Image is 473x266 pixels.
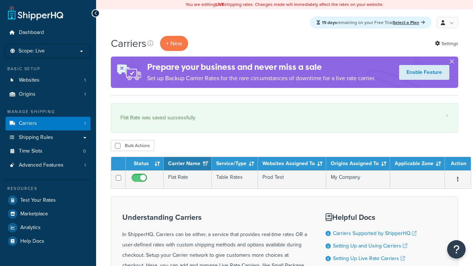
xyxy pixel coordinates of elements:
button: Open Resource Center [447,240,466,259]
li: Advanced Features [6,158,91,172]
a: Websites 1 [6,74,91,87]
a: Setting Up Live Rate Carriers [333,255,405,262]
div: Basic Setup [6,66,91,72]
th: Websites Assigned To: activate to sort column ascending [258,157,326,170]
span: Help Docs [20,238,44,245]
a: Test Your Rates [6,194,91,207]
a: Carriers 1 [6,117,91,130]
td: Table Rates [212,170,258,188]
h3: Understanding Carriers [122,213,307,221]
span: Dashboard [19,30,44,36]
h4: Prepare your business and never miss a sale [147,61,375,73]
li: Carriers [6,117,91,130]
button: + New [160,36,188,51]
a: Dashboard [6,26,91,40]
span: Origins [19,91,35,98]
span: Websites [19,77,40,83]
span: Advanced Features [19,162,64,168]
p: Set up Backup Carrier Rates for the rare circumstances of downtime for a live rate carrier. [147,73,375,83]
span: 1 [84,162,86,168]
span: Marketplace [20,211,48,217]
th: Carrier Name: activate to sort column ascending [164,157,212,170]
a: Analytics [6,221,91,234]
th: Origins Assigned To: activate to sort column ascending [326,157,390,170]
button: Bulk Actions [111,140,154,151]
a: Setting Up and Using Carriers [333,242,407,250]
span: Test Your Rates [20,197,56,204]
div: Manage Shipping [6,109,91,115]
span: 1 [84,77,86,83]
li: Websites [6,74,91,87]
a: × [446,113,449,119]
span: Carriers [19,120,37,127]
a: Advanced Features 1 [6,158,91,172]
a: ShipperHQ Home [8,6,63,20]
a: Time Slots 0 [6,144,91,158]
td: Prod Test [258,170,326,188]
th: Applicable Zone: activate to sort column ascending [390,157,445,170]
h1: Carriers [111,36,146,51]
a: Marketplace [6,207,91,221]
td: Flat Rate [164,170,212,188]
li: Time Slots [6,144,91,158]
span: Time Slots [19,148,42,154]
a: Enable Feature [399,65,449,80]
a: Select a Plan [393,19,425,26]
td: My Company [326,170,390,188]
div: Flat Rate was saved successfully [120,113,449,123]
span: Analytics [20,225,41,231]
h3: Helpful Docs [326,213,422,221]
a: Help Docs [6,235,91,248]
a: Origins 1 [6,88,91,101]
a: Carriers Supported by ShipperHQ [333,229,416,237]
b: LIVE [215,1,224,8]
th: Status: activate to sort column ascending [126,157,164,170]
a: Shipping Rules [6,131,91,144]
div: remaining on your Free Trial [310,17,432,28]
span: Scope: Live [18,48,45,54]
span: 1 [84,120,86,127]
th: Action [445,157,471,170]
span: 1 [84,91,86,98]
span: 0 [83,148,86,154]
a: Settings [435,38,458,49]
li: Origins [6,88,91,101]
th: Service/Type: activate to sort column ascending [212,157,258,170]
strong: 15 days [322,19,337,26]
img: ad-rules-rateshop-fe6ec290ccb7230408bd80ed9643f0289d75e0ffd9eb532fc0e269fcd187b520.png [111,57,147,88]
span: Shipping Rules [19,134,53,141]
div: Resources [6,185,91,192]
